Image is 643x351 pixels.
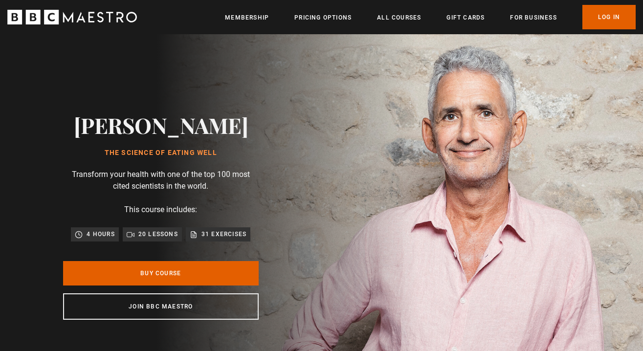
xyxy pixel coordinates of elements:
a: All Courses [377,13,421,22]
p: 4 hours [87,229,114,239]
a: Join BBC Maestro [63,293,259,320]
a: Log In [582,5,636,29]
a: Gift Cards [446,13,485,22]
a: For business [510,13,556,22]
h1: The Science of Eating Well [74,149,248,157]
a: Membership [225,13,269,22]
nav: Primary [225,5,636,29]
a: Pricing Options [294,13,352,22]
p: This course includes: [124,204,197,216]
p: 31 exercises [201,229,246,239]
h2: [PERSON_NAME] [74,112,248,137]
p: Transform your health with one of the top 100 most cited scientists in the world. [63,169,259,192]
svg: BBC Maestro [7,10,137,24]
a: Buy Course [63,261,259,285]
p: 20 lessons [138,229,178,239]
